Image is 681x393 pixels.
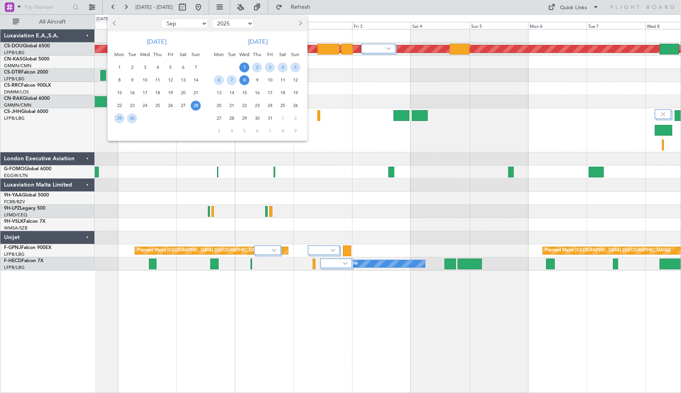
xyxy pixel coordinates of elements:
div: Tue [126,48,139,61]
div: 4-11-2025 [225,125,238,137]
div: Sun [289,48,302,61]
div: 12-9-2025 [164,74,177,86]
span: 11 [278,75,288,85]
div: 11-9-2025 [151,74,164,86]
span: 21 [227,101,237,111]
div: 15-9-2025 [113,86,126,99]
span: 6 [252,126,262,136]
div: 3-11-2025 [213,125,225,137]
span: 5 [290,62,300,72]
span: 15 [239,88,249,98]
span: 29 [114,113,124,123]
span: 2 [252,62,262,72]
button: Previous month [111,17,119,30]
div: 2-10-2025 [251,61,264,74]
span: 8 [239,75,249,85]
span: 19 [165,88,175,98]
span: 5 [239,126,249,136]
span: 16 [252,88,262,98]
span: 28 [227,113,237,123]
span: 19 [290,88,300,98]
span: 2 [290,113,300,123]
span: 31 [265,113,275,123]
span: 5 [165,62,175,72]
div: 22-10-2025 [238,99,251,112]
div: 18-9-2025 [151,86,164,99]
div: 19-9-2025 [164,86,177,99]
div: 31-10-2025 [264,112,276,125]
div: 23-10-2025 [251,99,264,112]
div: 23-9-2025 [126,99,139,112]
div: 5-9-2025 [164,61,177,74]
div: Fri [164,48,177,61]
div: 2-9-2025 [126,61,139,74]
span: 12 [290,75,300,85]
div: 17-9-2025 [139,86,151,99]
div: Thu [251,48,264,61]
div: 7-9-2025 [190,61,202,74]
div: 5-10-2025 [289,61,302,74]
div: 30-10-2025 [251,112,264,125]
div: 13-9-2025 [177,74,190,86]
div: Wed [139,48,151,61]
div: 6-11-2025 [251,125,264,137]
span: 7 [227,75,237,85]
span: 18 [153,88,162,98]
span: 30 [127,113,137,123]
div: 8-11-2025 [276,125,289,137]
div: 19-10-2025 [289,86,302,99]
div: 7-10-2025 [225,74,238,86]
div: 25-9-2025 [151,99,164,112]
div: 8-10-2025 [238,74,251,86]
div: 18-10-2025 [276,86,289,99]
span: 26 [165,101,175,111]
div: 15-10-2025 [238,86,251,99]
div: 1-10-2025 [238,61,251,74]
div: 11-10-2025 [276,74,289,86]
span: 17 [140,88,150,98]
span: 22 [239,101,249,111]
div: 9-9-2025 [126,74,139,86]
span: 4 [278,62,288,72]
span: 25 [278,101,288,111]
div: 21-9-2025 [190,86,202,99]
span: 6 [178,62,188,72]
div: Mon [213,48,225,61]
div: 28-10-2025 [225,112,238,125]
div: 26-9-2025 [164,99,177,112]
span: 23 [252,101,262,111]
span: 30 [252,113,262,123]
span: 6 [214,75,224,85]
select: Select month [161,19,208,28]
span: 23 [127,101,137,111]
div: Sat [276,48,289,61]
div: 2-11-2025 [289,112,302,125]
span: 15 [114,88,124,98]
div: 27-9-2025 [177,99,190,112]
span: 9 [252,75,262,85]
span: 1 [278,113,288,123]
div: 25-10-2025 [276,99,289,112]
div: 6-10-2025 [213,74,225,86]
span: 3 [265,62,275,72]
span: 17 [265,88,275,98]
div: 20-10-2025 [213,99,225,112]
span: 16 [127,88,137,98]
div: 8-9-2025 [113,74,126,86]
span: 18 [278,88,288,98]
div: 30-9-2025 [126,112,139,125]
div: 16-10-2025 [251,86,264,99]
div: Fri [264,48,276,61]
span: 27 [178,101,188,111]
div: 1-11-2025 [276,112,289,125]
div: 3-10-2025 [264,61,276,74]
div: Mon [113,48,126,61]
div: 17-10-2025 [264,86,276,99]
div: 9-11-2025 [289,125,302,137]
div: 16-9-2025 [126,86,139,99]
div: Tue [225,48,238,61]
div: 24-10-2025 [264,99,276,112]
span: 3 [140,62,150,72]
div: 10-9-2025 [139,74,151,86]
span: 24 [265,101,275,111]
